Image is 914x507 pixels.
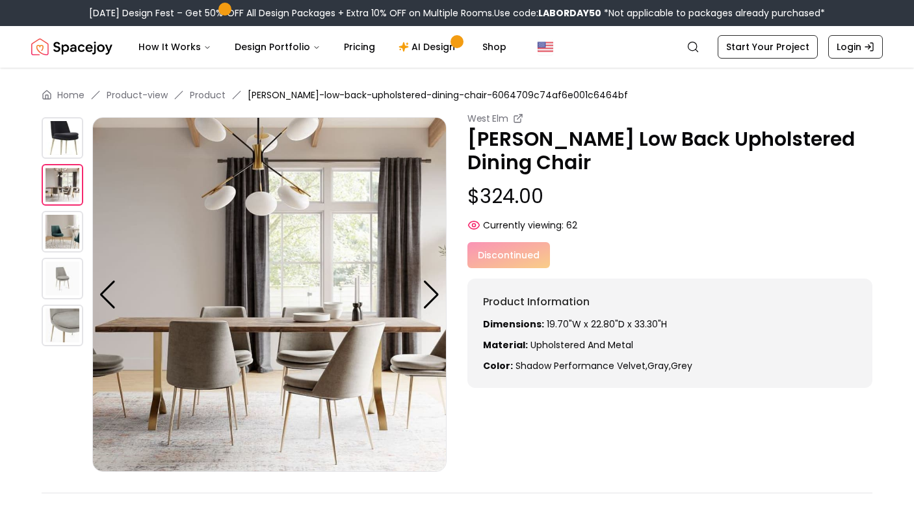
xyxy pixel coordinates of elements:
[483,359,513,372] strong: Color:
[601,7,825,20] span: *Not applicable to packages already purchased*
[483,219,564,232] span: Currently viewing:
[671,359,692,372] span: grey
[530,338,633,351] span: Upholstered and Metal
[89,7,825,20] div: [DATE] Design Fest – Get 50% OFF All Design Packages + Extra 10% OFF on Multiple Rooms.
[42,89,872,102] nav: breadcrumb
[42,117,83,159] img: https://storage.googleapis.com/spacejoy-main/assets/6064709c74af6e001c6464bf/product_0_el17jpd4c215
[42,305,83,346] img: https://storage.googleapis.com/spacejoy-main/assets/6064709c74af6e001c6464bf/product_4_5ee79kkgn88b
[472,34,517,60] a: Shop
[828,35,883,59] a: Login
[483,294,857,310] h6: Product Information
[483,318,544,331] strong: Dimensions:
[92,117,447,472] img: https://storage.googleapis.com/spacejoy-main/assets/6064709c74af6e001c6464bf/product_1_k7219375dkaf
[224,34,331,60] button: Design Portfolio
[31,26,883,68] nav: Global
[467,128,872,174] p: [PERSON_NAME] Low Back Upholstered Dining Chair
[483,338,528,351] strong: Material:
[647,359,671,372] span: gray ,
[31,34,112,60] img: Spacejoy Logo
[333,34,385,60] a: Pricing
[566,219,577,232] span: 62
[190,89,226,102] a: Product
[31,34,112,60] a: Spacejoy
[718,35,818,59] a: Start Your Project
[494,7,601,20] span: Use code:
[447,117,801,472] img: https://storage.googleapis.com/spacejoy-main/assets/6064709c74af6e001c6464bf/product_2_pe7alk8agdj
[248,89,628,102] span: [PERSON_NAME]-low-back-upholstered-dining-chair-6064709c74af6e001c6464bf
[538,7,601,20] b: LABORDAY50
[483,318,857,331] p: 19.70"W x 22.80"D x 33.30"H
[467,112,508,125] small: West Elm
[107,89,168,102] a: Product-view
[467,185,872,208] p: $324.00
[128,34,517,60] nav: Main
[516,359,647,372] span: shadow performance velvet ,
[42,258,83,299] img: https://storage.googleapis.com/spacejoy-main/assets/6064709c74af6e001c6464bf/product_3_cpoad2giifk6
[388,34,469,60] a: AI Design
[538,39,553,55] img: United States
[42,211,83,253] img: https://storage.googleapis.com/spacejoy-main/assets/6064709c74af6e001c6464bf/product_2_pe7alk8agdj
[128,34,222,60] button: How It Works
[42,164,83,206] img: https://storage.googleapis.com/spacejoy-main/assets/6064709c74af6e001c6464bf/product_1_k7219375dkaf
[57,89,85,102] a: Home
